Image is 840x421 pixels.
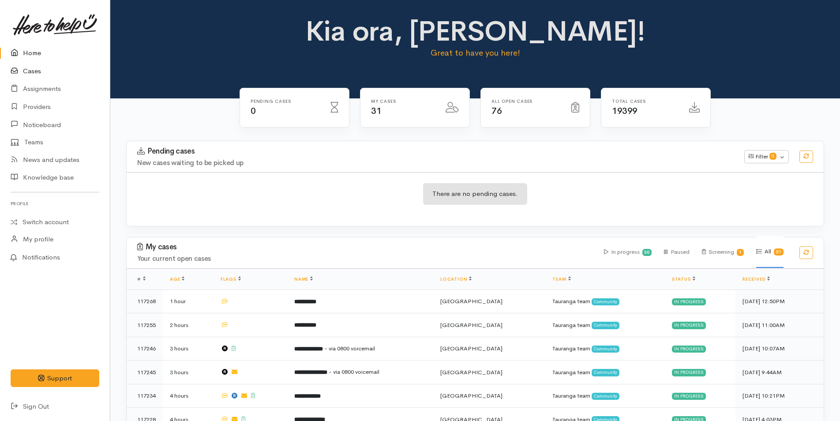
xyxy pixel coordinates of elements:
span: # [137,276,146,282]
span: [GEOGRAPHIC_DATA] [440,321,502,329]
td: 4 hours [163,384,214,408]
span: [GEOGRAPHIC_DATA] [440,392,502,399]
h4: New cases waiting to be picked up [137,159,734,167]
td: 117246 [127,337,163,361]
span: - via 0800 voicemail [324,345,375,352]
a: Flags [221,276,241,282]
td: [DATE] 10:07AM [735,337,824,361]
div: In progress [672,322,706,329]
span: Community [592,298,619,305]
td: 117255 [127,313,163,337]
h6: My cases [371,99,435,104]
button: Support [11,369,99,387]
span: 0 [251,105,256,117]
a: Received [742,276,770,282]
td: Tauranga team [545,384,664,408]
h3: My cases [137,243,593,252]
span: 0 [769,153,776,160]
a: Name [294,276,313,282]
span: [GEOGRAPHIC_DATA] [440,297,502,305]
h6: Pending cases [251,99,320,104]
a: Age [170,276,184,282]
div: In progress [604,237,652,268]
td: 2 hours [163,313,214,337]
h6: Profile [11,198,99,210]
td: Tauranga team [545,289,664,313]
td: Tauranga team [545,361,664,384]
a: Location [440,276,472,282]
td: [DATE] 10:21PM [735,384,824,408]
td: Tauranga team [545,337,664,361]
span: 19399 [612,105,637,117]
span: Community [592,322,619,329]
div: In progress [672,369,706,376]
b: 31 [776,249,781,255]
td: 1 hour [163,289,214,313]
a: Team [552,276,570,282]
div: In progress [672,298,706,305]
td: 117268 [127,289,163,313]
div: Paused [664,237,689,268]
b: 30 [644,249,649,255]
span: Community [592,369,619,376]
div: In progress [672,346,706,353]
td: 3 hours [163,361,214,384]
h4: Your current open cases [137,255,593,263]
td: [DATE] 12:50PM [735,289,824,313]
h6: All Open cases [491,99,561,104]
td: 117234 [127,384,163,408]
button: Filter0 [744,150,789,163]
span: Community [592,346,619,353]
span: [GEOGRAPHIC_DATA] [440,345,502,352]
h3: Pending cases [137,147,734,156]
div: In progress [672,393,706,400]
span: 31 [371,105,381,117]
td: [DATE] 11:00AM [735,313,824,337]
td: 117245 [127,361,163,384]
span: Community [592,393,619,400]
span: 76 [491,105,502,117]
div: There are no pending cases. [423,183,527,205]
td: Tauranga team [545,313,664,337]
div: All [756,236,784,268]
td: [DATE] 9:44AM [735,361,824,384]
span: - via 0800 voicemail [329,368,379,376]
p: Great to have you here! [304,47,647,59]
b: 1 [739,249,742,255]
td: 3 hours [163,337,214,361]
h1: Kia ora, [PERSON_NAME]! [304,16,647,47]
span: [GEOGRAPHIC_DATA] [440,368,502,376]
a: Status [672,276,695,282]
div: Screening [702,237,744,268]
h6: Total cases [612,99,679,104]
